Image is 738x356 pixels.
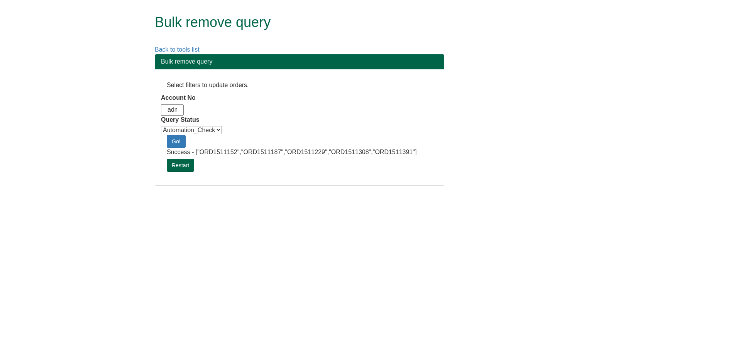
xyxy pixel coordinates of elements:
p: Select filters to update orders. [167,81,432,90]
h3: Bulk remove query [161,58,438,65]
a: Restart [167,159,194,172]
label: Account No [161,94,196,102]
a: Back to tools list [155,46,200,53]
label: Query Status [161,116,200,124]
h1: Bulk remove query [155,15,566,30]
a: Go! [167,135,186,148]
span: Success - ["ORD1511152","ORD1511187","ORD1511229","ORD1511308","ORD1511391"] [167,149,416,155]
